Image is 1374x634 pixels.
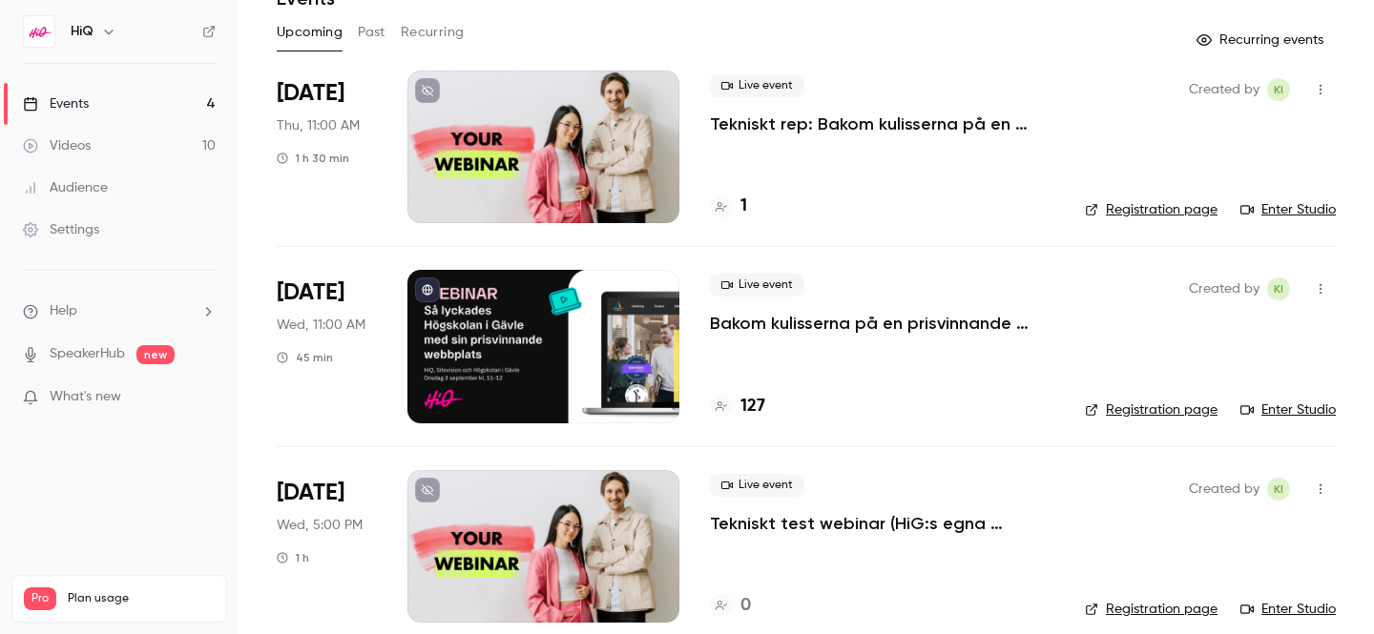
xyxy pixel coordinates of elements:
button: Upcoming [277,17,343,48]
span: Live event [710,474,804,497]
a: Enter Studio [1240,200,1336,219]
h4: 0 [740,593,751,619]
div: 1 h [277,550,309,565]
a: Bakom kulisserna på en prisvinnande webbplats [710,312,1054,335]
a: Registration page [1085,400,1218,419]
span: Pro [24,587,56,610]
span: new [136,345,175,364]
h4: 127 [740,394,765,419]
div: Audience [23,178,108,197]
span: KI [1274,78,1283,101]
span: Wed, 5:00 PM [277,516,363,535]
a: SpeakerHub [50,344,125,364]
div: 45 min [277,350,333,365]
span: Live event [710,274,804,297]
div: 1 h 30 min [277,151,349,166]
span: Created by [1189,78,1259,101]
a: 127 [710,394,765,419]
a: 1 [710,194,747,219]
button: Recurring [401,17,465,48]
a: Enter Studio [1240,600,1336,619]
span: Created by [1189,277,1259,300]
div: Settings [23,220,99,239]
div: Sep 3 Wed, 5:00 PM (Europe/Stockholm) [277,470,377,623]
span: Plan usage [68,591,215,606]
span: KI [1274,478,1283,501]
div: Events [23,94,89,113]
a: Enter Studio [1240,400,1336,419]
div: Sep 3 Wed, 11:00 AM (Europe/Stockholm) [277,270,377,422]
div: Aug 28 Thu, 11:00 AM (Europe/Stockholm) [277,71,377,223]
span: Wed, 11:00 AM [277,316,365,335]
a: Registration page [1085,600,1218,619]
a: Tekniskt rep: Bakom kulisserna på en prisvinnande webbplats [710,112,1054,135]
div: Videos [23,136,91,155]
li: help-dropdown-opener [23,301,216,321]
span: [DATE] [277,277,344,308]
button: Past [358,17,385,48]
span: Thu, 11:00 AM [277,116,360,135]
h4: 1 [740,194,747,219]
span: Karolina Israelsson [1267,478,1290,501]
span: KI [1274,277,1283,300]
span: Karolina Israelsson [1267,277,1290,300]
img: HiQ [24,16,54,47]
button: Recurring events [1188,25,1336,55]
span: Created by [1189,478,1259,501]
span: Live event [710,74,804,97]
span: Help [50,301,77,321]
a: Tekniskt test webinar (HiG:s egna testyta) [710,512,1054,535]
span: Karolina Israelsson [1267,78,1290,101]
span: [DATE] [277,78,344,109]
iframe: Noticeable Trigger [193,389,216,406]
a: 0 [710,593,751,619]
span: What's new [50,387,121,407]
span: [DATE] [277,478,344,508]
a: Registration page [1085,200,1218,219]
h6: HiQ [71,22,94,41]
